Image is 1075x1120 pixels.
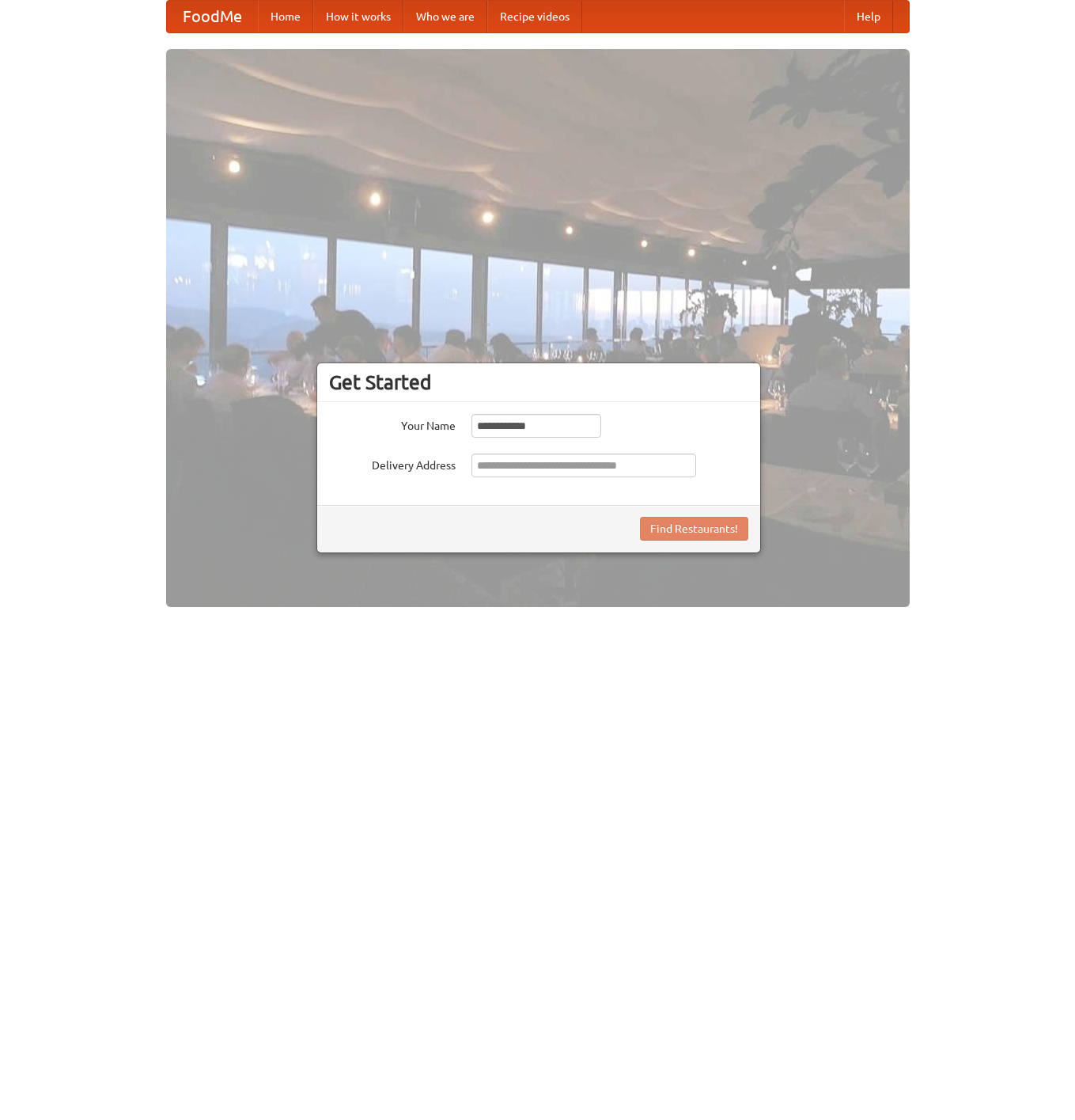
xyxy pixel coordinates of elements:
[487,1,582,32] a: Recipe videos
[403,1,487,32] a: Who we are
[640,517,748,541] button: Find Restaurants!
[329,454,456,473] label: Delivery Address
[313,1,403,32] a: How it works
[167,1,258,32] a: FoodMe
[844,1,893,32] a: Help
[258,1,313,32] a: Home
[329,414,456,434] label: Your Name
[329,370,748,394] h3: Get Started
